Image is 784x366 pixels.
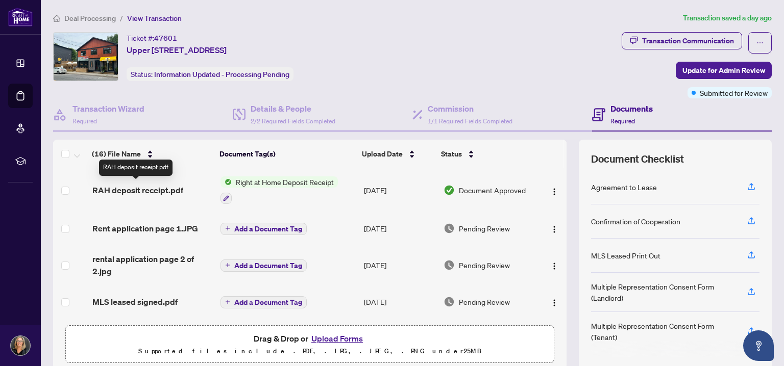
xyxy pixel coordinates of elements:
[546,182,562,198] button: Logo
[546,257,562,273] button: Logo
[591,216,680,227] div: Confirmation of Cooperation
[444,223,455,234] img: Document Status
[232,176,338,188] span: Right at Home Deposit Receipt
[64,14,116,23] span: Deal Processing
[92,253,212,277] span: rental application page 2 of 2.jpg
[683,12,772,24] article: Transaction saved a day ago
[92,222,198,234] span: Rent application page 1.JPG
[682,62,765,79] span: Update for Admin Review
[444,259,455,271] img: Document Status
[676,62,772,79] button: Update for Admin Review
[591,250,660,261] div: MLS Leased Print Out
[220,258,307,272] button: Add a Document Tag
[360,318,439,351] td: [DATE]
[154,70,289,79] span: Information Updated - Processing Pending
[251,117,335,125] span: 2/2 Required Fields Completed
[11,336,30,355] img: Profile Icon
[88,140,215,168] th: (16) File Name
[360,245,439,285] td: [DATE]
[459,223,510,234] span: Pending Review
[610,102,653,115] h4: Documents
[72,345,548,357] p: Supported files include .PDF, .JPG, .JPEG, .PNG under 25 MB
[591,281,735,303] div: Multiple Representation Consent Form (Landlord)
[225,263,230,268] span: plus
[550,188,558,196] img: Logo
[459,185,526,196] span: Document Approved
[591,181,657,193] div: Agreement to Lease
[591,152,684,166] span: Document Checklist
[428,117,512,125] span: 1/1 Required Fields Completed
[437,140,535,168] th: Status
[220,259,307,272] button: Add a Document Tag
[444,185,455,196] img: Document Status
[360,168,439,212] td: [DATE]
[72,117,97,125] span: Required
[127,32,177,44] div: Ticket #:
[120,12,123,24] li: /
[220,176,338,204] button: Status IconRight at Home Deposit Receipt
[220,222,307,235] button: Add a Document Tag
[127,14,182,23] span: View Transaction
[700,87,768,98] span: Submitted for Review
[127,44,227,56] span: Upper [STREET_ADDRESS]
[8,8,33,27] img: logo
[360,212,439,245] td: [DATE]
[220,223,307,235] button: Add a Document Tag
[220,176,232,188] img: Status Icon
[215,140,358,168] th: Document Tag(s)
[610,117,635,125] span: Required
[358,140,437,168] th: Upload Date
[92,296,178,308] span: MLS leased signed.pdf
[92,148,141,160] span: (16) File Name
[642,33,734,49] div: Transaction Communication
[622,32,742,49] button: Transaction Communication
[743,330,774,361] button: Open asap
[72,102,144,115] h4: Transaction Wizard
[459,296,510,307] span: Pending Review
[362,148,403,160] span: Upload Date
[234,262,302,269] span: Add a Document Tag
[254,332,366,345] span: Drag & Drop or
[53,15,60,22] span: home
[225,226,230,231] span: plus
[546,220,562,237] button: Logo
[428,102,512,115] h4: Commission
[360,285,439,318] td: [DATE]
[220,296,307,308] button: Add a Document Tag
[756,39,764,46] span: ellipsis
[66,326,554,363] span: Drag & Drop orUpload FormsSupported files include .PDF, .JPG, .JPEG, .PNG under25MB
[308,332,366,345] button: Upload Forms
[444,296,455,307] img: Document Status
[54,33,118,81] img: IMG-X12315277_1.jpg
[154,34,177,43] span: 47601
[441,148,462,160] span: Status
[220,295,307,308] button: Add a Document Tag
[550,299,558,307] img: Logo
[127,67,293,81] div: Status:
[546,294,562,310] button: Logo
[251,102,335,115] h4: Details & People
[459,259,510,271] span: Pending Review
[591,320,735,343] div: Multiple Representation Consent Form (Tenant)
[234,225,302,232] span: Add a Document Tag
[225,299,230,304] span: plus
[550,262,558,270] img: Logo
[234,299,302,306] span: Add a Document Tag
[550,225,558,233] img: Logo
[99,160,173,176] div: RAH deposit receipt.pdf
[92,184,183,196] span: RAH deposit receipt.pdf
